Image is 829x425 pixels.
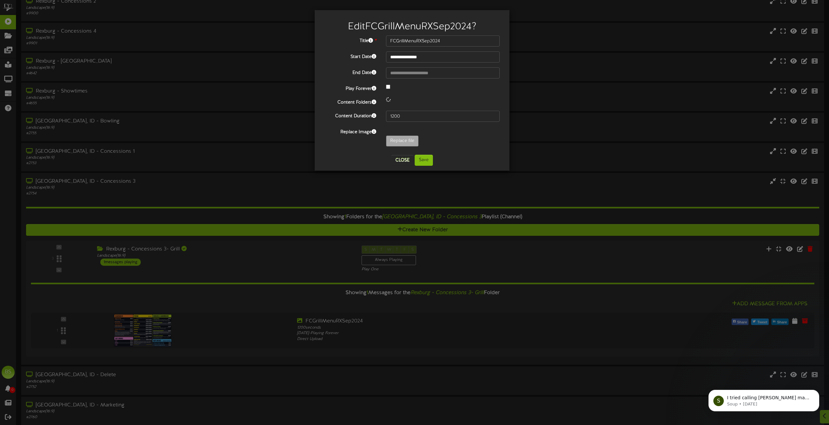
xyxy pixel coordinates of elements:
button: Save [415,155,433,166]
button: Close [392,155,413,165]
label: End Date [320,67,381,76]
label: Title [320,35,381,44]
label: Play Forever [320,83,381,92]
input: Title [386,35,500,47]
label: Content Duration [320,111,381,120]
label: Content Folders [320,97,381,106]
label: Replace Image [320,127,381,135]
iframe: Intercom notifications message [699,376,829,422]
label: Start Date [320,51,381,60]
input: 15 [386,111,500,122]
h2: Edit FCGrillMenuRXSep2024 ? [324,21,500,32]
